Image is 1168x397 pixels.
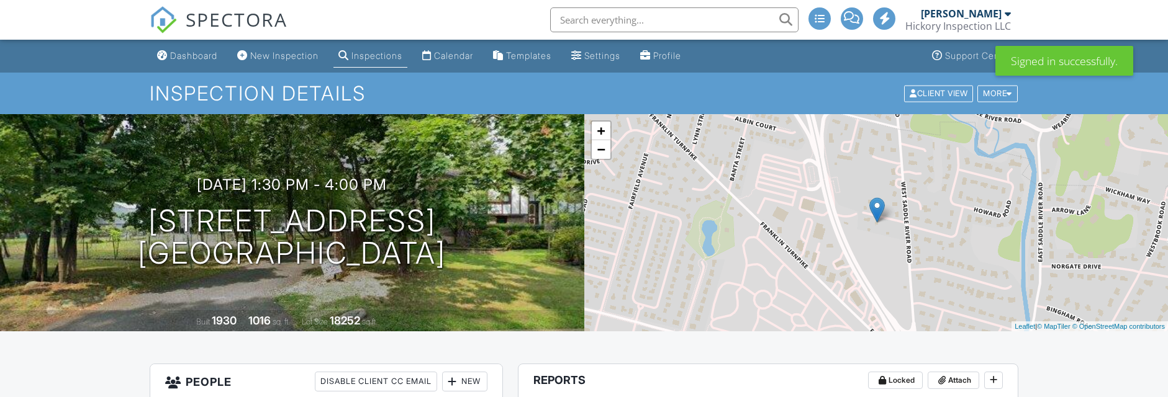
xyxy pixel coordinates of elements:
div: Signed in successfully. [995,46,1133,76]
span: Built [196,317,210,326]
span: sq. ft. [273,317,290,326]
div: New Inspection [250,50,319,61]
div: Inspections [351,50,402,61]
div: Profile [653,50,681,61]
a: © MapTiler [1037,323,1071,330]
a: Client View [903,88,976,97]
div: | [1012,321,1168,332]
a: Support Center [927,45,1016,68]
a: Profile [635,45,686,68]
a: © OpenStreetMap contributors [1072,323,1165,330]
div: More [977,85,1018,102]
img: The Best Home Inspection Software - Spectora [150,6,177,33]
a: Settings [566,45,625,68]
div: 18252 [330,314,360,327]
a: SPECTORA [150,17,287,43]
a: Leaflet [1015,323,1035,330]
div: 1016 [248,314,271,327]
div: Hickory Inspection LLC [905,20,1011,32]
div: Support Center [945,50,1012,61]
h1: [STREET_ADDRESS] [GEOGRAPHIC_DATA] [138,205,446,270]
div: Settings [584,50,620,61]
a: New Inspection [232,45,324,68]
h3: [DATE] 1:30 pm - 4:00 pm [197,176,387,193]
div: New [442,372,487,391]
a: Dashboard [152,45,222,68]
a: Templates [488,45,556,68]
span: SPECTORA [186,6,287,32]
span: sq.ft. [362,317,378,326]
input: Search everything... [550,7,799,32]
a: Zoom in [592,122,610,140]
a: Zoom out [592,140,610,159]
div: Dashboard [170,50,217,61]
div: Client View [904,85,973,102]
div: [PERSON_NAME] [921,7,1002,20]
div: Disable Client CC Email [315,372,437,391]
span: Lot Size [302,317,328,326]
h1: Inspection Details [150,83,1019,104]
a: Calendar [417,45,478,68]
a: Inspections [333,45,407,68]
div: Templates [506,50,551,61]
div: 1930 [212,314,237,327]
div: Calendar [434,50,473,61]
